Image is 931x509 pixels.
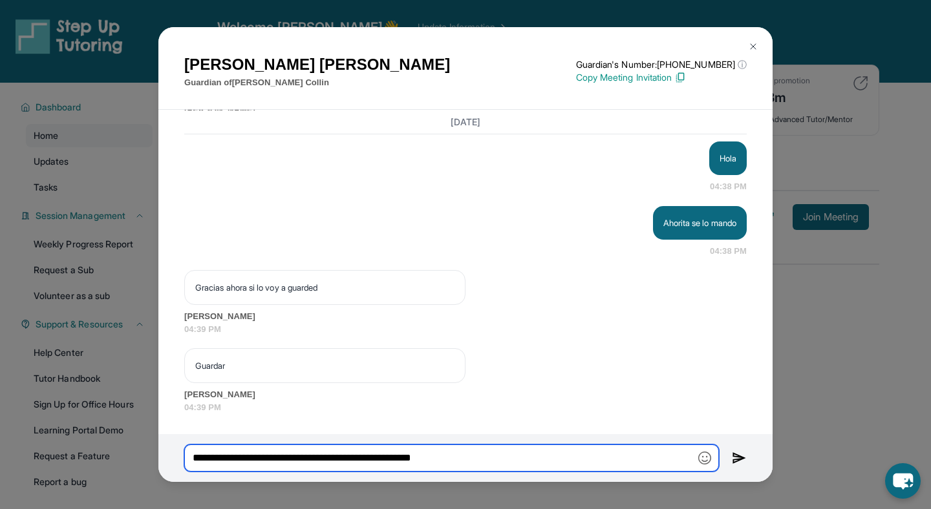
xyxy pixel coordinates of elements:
span: 04:38 PM [710,245,747,258]
span: 04:38 PM [710,180,747,193]
span: ⓘ [738,58,747,71]
span: 04:39 PM [184,323,747,336]
img: Copy Icon [674,72,686,83]
img: Send icon [732,450,747,466]
p: Gracias ahora si lo voy a guarded [195,281,455,294]
p: Copy Meeting Invitation [576,71,747,84]
span: 04:39 PM [184,401,747,414]
h3: [DATE] [184,115,747,128]
p: Ahorita se lo mando [663,216,736,229]
button: chat-button [885,463,921,499]
img: Close Icon [748,41,758,52]
span: [PERSON_NAME] [184,310,747,323]
p: Hola [720,152,736,165]
span: [PERSON_NAME] [184,388,747,401]
img: Emoji [698,452,711,464]
p: Guardian of [PERSON_NAME] Collin [184,76,450,89]
h1: [PERSON_NAME] [PERSON_NAME] [184,53,450,76]
p: Guardian's Number: [PHONE_NUMBER] [576,58,747,71]
p: Guardar [195,359,455,372]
